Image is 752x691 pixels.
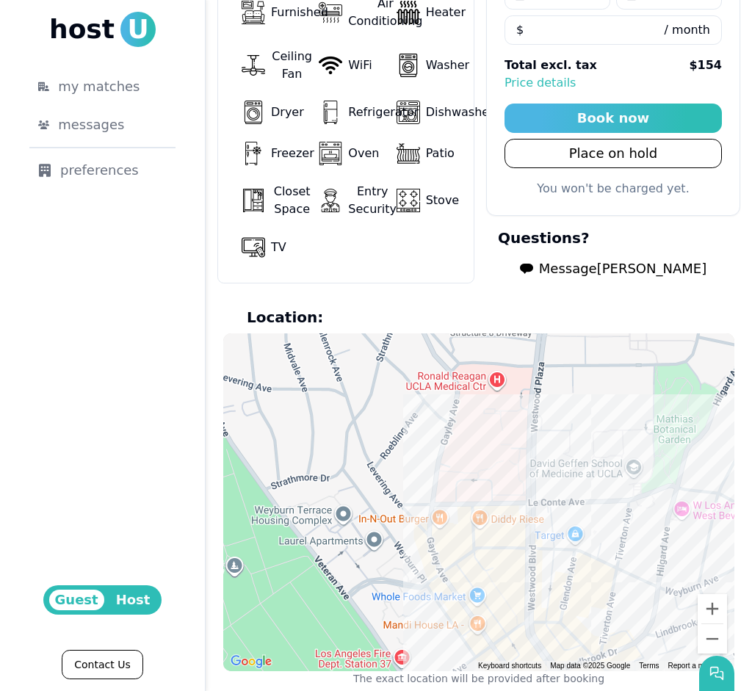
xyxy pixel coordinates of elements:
[242,142,265,165] img: freezer
[397,1,420,24] img: heater
[505,57,597,74] p: Total excl. tax
[319,42,390,89] div: WiFi
[223,671,734,686] p: The exact location will be provided after booking
[38,160,167,181] div: preferences
[550,662,630,670] span: Map data ©2025 Google
[505,180,722,198] p: You won't be charged yet.
[227,652,275,671] img: Google
[508,254,718,283] button: Message[PERSON_NAME]
[319,142,342,165] img: oven
[478,661,541,671] button: Keyboard shortcuts
[319,54,342,77] img: wifi
[319,177,390,224] div: Entry Security
[689,57,722,74] p: $ 154
[227,652,275,671] a: Open this area in Google Maps (opens a new window)
[242,101,265,124] img: dryer
[505,139,722,168] button: Place on hold
[505,104,722,133] button: Book now
[15,109,190,141] a: messages
[242,189,265,212] img: closet-space
[397,136,468,171] div: Patio
[319,101,342,124] img: refrigerator
[539,258,706,279] span: Message [PERSON_NAME]
[15,154,190,187] a: preferences
[15,70,190,103] a: my matches
[49,15,115,44] span: host
[397,42,468,89] div: Washer
[242,42,313,89] div: Ceiling Fan
[242,230,313,265] div: TV
[319,136,390,171] div: Oven
[698,594,727,623] button: Zoom in
[242,54,265,77] img: ceiling-fan
[58,76,140,97] span: my matches
[62,650,142,679] a: Contact Us
[223,307,734,333] h3: Location:
[120,12,156,47] span: U
[242,136,313,171] div: Freezer
[110,590,156,610] span: Host
[242,236,265,259] img: tv
[639,662,659,670] a: Terms (opens in new tab)
[319,1,342,24] img: air-conditioning
[698,624,727,654] button: Zoom out
[49,12,156,47] a: hostU
[319,95,390,130] div: Refrigerator
[397,101,420,124] img: dishwasher
[242,177,313,224] div: Closet Space
[397,54,420,77] img: washer
[49,590,104,610] span: Guest
[505,74,722,92] p: Price details
[498,228,590,248] p: Questions?
[397,177,468,224] div: Stove
[397,189,420,212] img: stove
[397,95,468,130] div: Dishwasher
[319,189,342,212] img: entry-security
[668,662,730,670] a: Report a map error
[58,115,124,135] span: messages
[242,95,313,130] div: Dryer
[397,142,420,165] img: patio
[577,108,650,129] div: Book now
[242,1,265,24] img: furnished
